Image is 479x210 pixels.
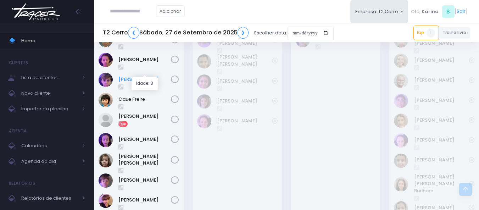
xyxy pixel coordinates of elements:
a: Adicionar [156,5,185,17]
a: [PERSON_NAME] [414,97,469,104]
a: [PERSON_NAME] [118,56,171,63]
a: [PERSON_NAME] [118,113,171,120]
a: [PERSON_NAME] [PERSON_NAME] [118,153,171,167]
span: S [442,5,455,18]
a: [PERSON_NAME] [217,98,272,105]
a: [PERSON_NAME] [118,76,171,83]
a: [PERSON_NAME] [414,57,469,64]
span: 1 [427,29,435,37]
img: Gabriela Porto Consiglio [197,94,211,109]
img: Felipe Rocha de Andrade [99,113,113,127]
a: Exp1 [413,26,439,40]
a: [PERSON_NAME] [414,77,469,84]
div: [ ] [408,4,470,20]
a: [PERSON_NAME] [118,136,171,143]
a: [PERSON_NAME] [414,137,469,144]
img: Alice de Pontes [197,74,211,89]
a: ❯ [238,27,249,39]
h4: Relatórios [9,176,35,190]
span: Agenda do dia [21,157,78,166]
span: Calendário [21,141,78,150]
img: Caetano Fiola da Costa [99,73,113,87]
img: Caue Freire Kawakami [99,93,113,107]
img: Luca Spina [99,194,113,208]
a: [PERSON_NAME] [118,177,171,184]
a: [PERSON_NAME] [PERSON_NAME] [217,54,272,67]
img: Luca Cerutti Tufano [99,173,113,188]
a: [PERSON_NAME] [PERSON_NAME] Buriham [414,173,469,194]
a: [PERSON_NAME] [118,197,171,204]
h4: Clientes [9,56,28,70]
span: Lista de clientes [21,73,78,82]
div: Idade: 8 [132,77,158,90]
h5: T2 Cerro Sábado, 27 de Setembro de 2025 [103,27,249,39]
img: Clara Dultra [394,94,408,108]
span: Relatórios de clientes [21,194,78,203]
img: Alice de Oliveira Santos [197,54,211,68]
img: Sofia Cavalcanti [197,114,211,128]
a: [PERSON_NAME] [414,117,469,124]
span: Novo cliente [21,89,78,98]
a: [PERSON_NAME] [217,78,272,85]
img: Joana Sierra Silami [99,133,113,147]
a: Treino livre [439,27,470,39]
a: [PERSON_NAME] [217,117,272,125]
img: Betina Sierra Silami [99,53,113,67]
a: Caue Freire [118,96,171,103]
img: Beatriz de camargo herzog [394,74,408,88]
a: ❮ [128,27,139,39]
img: Beatriz Gallardo [394,54,408,68]
img: Isis Ferreira de Almeida [394,154,408,168]
span: Importar da planilha [21,104,78,114]
img: Giovanna Ribeiro Romano Intatilo [394,114,408,128]
img: Julia Maria Buriham Cremaschi [394,177,408,192]
span: Olá, [411,8,420,15]
h4: Agenda [9,124,27,138]
a: Sair [457,8,466,15]
a: [PERSON_NAME] [414,156,469,164]
span: Home [21,36,85,45]
div: Escolher data: [103,25,334,41]
span: Karina [422,8,439,15]
img: Helena Fadul [394,133,408,148]
img: João Pedro Dragonetti [99,153,113,167]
